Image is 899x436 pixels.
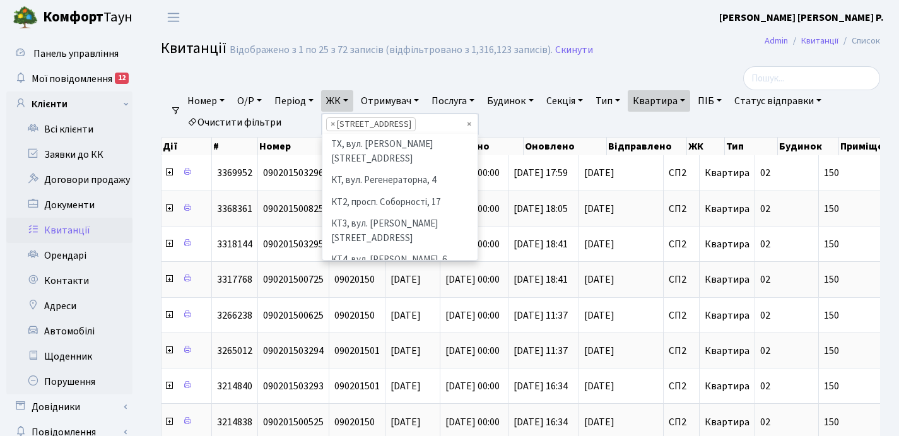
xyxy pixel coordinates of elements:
[391,415,421,429] span: [DATE]
[760,237,770,251] span: 02
[584,381,658,391] span: [DATE]
[705,273,749,286] span: Квартира
[824,274,895,285] span: 150
[514,273,568,286] span: [DATE] 18:41
[6,66,132,91] a: Мої повідомлення12
[331,118,335,131] span: ×
[263,237,324,251] span: 090201503295
[217,166,252,180] span: 3369952
[765,34,788,47] a: Admin
[6,344,132,369] a: Щоденник
[445,344,500,358] span: [DATE] 00:00
[824,346,895,356] span: 150
[445,379,500,393] span: [DATE] 00:00
[212,138,258,155] th: #
[760,202,770,216] span: 02
[584,204,658,214] span: [DATE]
[824,204,895,214] span: 150
[824,381,895,391] span: 150
[514,344,568,358] span: [DATE] 11:37
[334,379,380,393] span: 090201501
[13,5,38,30] img: logo.png
[391,379,421,393] span: [DATE]
[258,138,329,155] th: Номер
[705,202,749,216] span: Квартира
[669,168,694,178] span: СП2
[669,310,694,321] span: СП2
[760,344,770,358] span: 02
[263,344,324,358] span: 090201503294
[669,346,694,356] span: СП2
[778,138,838,155] th: Будинок
[584,239,658,249] span: [DATE]
[725,138,778,155] th: Тип
[426,90,479,112] a: Послуга
[445,273,500,286] span: [DATE] 00:00
[391,309,421,322] span: [DATE]
[467,118,471,131] span: Видалити всі елементи
[705,166,749,180] span: Квартира
[334,415,375,429] span: 09020150
[263,309,324,322] span: 090201500625
[760,415,770,429] span: 02
[6,117,132,142] a: Всі клієнти
[524,138,607,155] th: Оновлено
[514,415,568,429] span: [DATE] 16:34
[326,117,416,131] li: СП2, Столичне шосе, 1А
[555,44,593,56] a: Скинути
[232,90,267,112] a: О/Р
[801,34,838,47] a: Квитанції
[115,73,129,84] div: 12
[391,344,421,358] span: [DATE]
[217,202,252,216] span: 3368361
[760,273,770,286] span: 02
[705,379,749,393] span: Квартира
[705,344,749,358] span: Квартира
[669,204,694,214] span: СП2
[324,134,476,170] li: ТХ, вул. [PERSON_NAME][STREET_ADDRESS]
[43,7,103,27] b: Комфорт
[705,309,749,322] span: Квартира
[514,202,568,216] span: [DATE] 18:05
[217,379,252,393] span: 3214840
[217,309,252,322] span: 3266238
[584,168,658,178] span: [DATE]
[6,268,132,293] a: Контакти
[687,138,724,155] th: ЖК
[43,7,132,28] span: Таун
[334,273,375,286] span: 09020150
[321,90,353,112] a: ЖК
[824,168,895,178] span: 150
[824,417,895,427] span: 150
[628,90,690,112] a: Квартира
[669,381,694,391] span: СП2
[391,273,421,286] span: [DATE]
[230,44,553,56] div: Відображено з 1 по 25 з 72 записів (відфільтровано з 1,316,123 записів).
[32,72,112,86] span: Мої повідомлення
[6,41,132,66] a: Панель управління
[669,417,694,427] span: СП2
[324,192,476,214] li: КТ2, просп. Соборності, 17
[838,34,880,48] li: Список
[760,166,770,180] span: 02
[441,138,524,155] th: Створено
[591,90,625,112] a: Тип
[584,310,658,321] span: [DATE]
[607,138,688,155] th: Відправлено
[514,379,568,393] span: [DATE] 16:34
[669,274,694,285] span: СП2
[445,309,500,322] span: [DATE] 00:00
[6,369,132,394] a: Порушення
[217,415,252,429] span: 3214838
[729,90,826,112] a: Статус відправки
[263,202,324,216] span: 090201500825
[584,274,658,285] span: [DATE]
[760,309,770,322] span: 02
[6,91,132,117] a: Клієнти
[6,167,132,192] a: Договори продажу
[158,7,189,28] button: Переключити навігацію
[324,213,476,249] li: КТ3, вул. [PERSON_NAME][STREET_ADDRESS]
[705,237,749,251] span: Квартира
[334,344,380,358] span: 090201501
[514,309,568,322] span: [DATE] 11:37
